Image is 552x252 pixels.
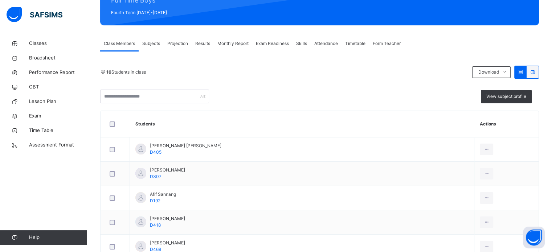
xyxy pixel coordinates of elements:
span: View subject profile [486,93,526,100]
span: CBT [29,83,87,91]
span: Exam Readiness [256,40,289,47]
span: Monthly Report [217,40,249,47]
span: D307 [150,174,161,179]
span: Assessment Format [29,141,87,149]
span: Exam [29,112,87,120]
span: Class Members [104,40,135,47]
span: Classes [29,40,87,47]
span: Skills [296,40,307,47]
span: Download [478,69,499,75]
span: [PERSON_NAME] [PERSON_NAME] [150,142,221,149]
span: Attendance [314,40,338,47]
button: Open asap [523,227,545,248]
span: Help [29,234,87,241]
span: D418 [150,222,161,228]
span: Timetable [345,40,365,47]
span: Students in class [106,69,146,75]
span: [PERSON_NAME] [150,240,185,246]
span: Lesson Plan [29,98,87,105]
span: Form Teacher [373,40,401,47]
span: D405 [150,149,161,155]
span: Time Table [29,127,87,134]
span: Results [195,40,210,47]
span: Projection [167,40,188,47]
b: 16 [106,69,111,75]
span: Subjects [142,40,160,47]
span: Performance Report [29,69,87,76]
span: [PERSON_NAME] [150,167,185,173]
img: safsims [7,7,62,22]
th: Students [130,111,474,137]
th: Actions [474,111,539,137]
span: D192 [150,198,160,203]
span: Afif Sannang [150,191,176,198]
span: Broadsheet [29,54,87,62]
span: [PERSON_NAME] [150,215,185,222]
span: D468 [150,247,161,252]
